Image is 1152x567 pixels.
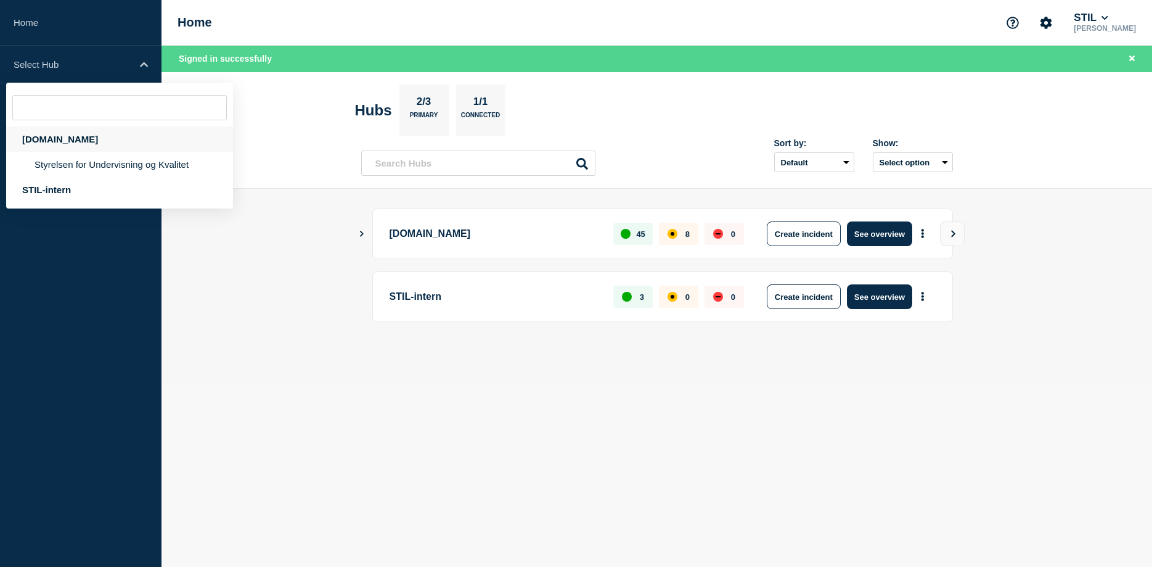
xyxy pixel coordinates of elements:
select: Sort by [774,152,854,172]
p: 45 [636,230,645,239]
p: 2/3 [412,96,436,112]
div: Show: [873,138,953,148]
div: affected [668,229,677,239]
li: Styrelsen for Undervisning og Kvalitet [6,152,233,177]
span: Signed in successfully [179,54,272,64]
button: See overview [847,284,912,309]
div: affected [668,292,677,302]
button: Support [1000,10,1026,36]
h1: Home [178,15,212,30]
p: STIL-intern [390,284,600,309]
p: Primary [410,112,438,125]
div: up [622,292,632,302]
input: Search Hubs [361,151,595,176]
h2: Hubs [355,102,392,119]
button: Show Connected Hubs [359,230,365,239]
p: [DOMAIN_NAME] [390,221,600,246]
p: Connected [461,112,500,125]
div: down [713,229,723,239]
p: 1/1 [468,96,492,112]
div: down [713,292,723,302]
p: [PERSON_NAME] [1071,24,1138,33]
p: 0 [685,292,690,302]
div: STIL-intern [6,177,233,202]
p: 0 [731,230,735,239]
button: More actions [915,223,931,246]
button: Account settings [1033,10,1059,36]
p: 8 [685,230,690,239]
button: View [940,221,965,246]
p: 3 [640,292,644,302]
div: Sort by: [774,138,854,148]
button: See overview [847,221,912,246]
button: Create incident [767,221,841,246]
div: [DOMAIN_NAME] [6,126,233,152]
button: Select option [873,152,953,172]
p: Select Hub [14,59,132,70]
button: Close banner [1124,52,1140,66]
button: Create incident [767,284,841,309]
button: More actions [915,286,931,308]
p: 0 [731,292,735,302]
button: STIL [1071,12,1110,24]
div: up [621,229,631,239]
